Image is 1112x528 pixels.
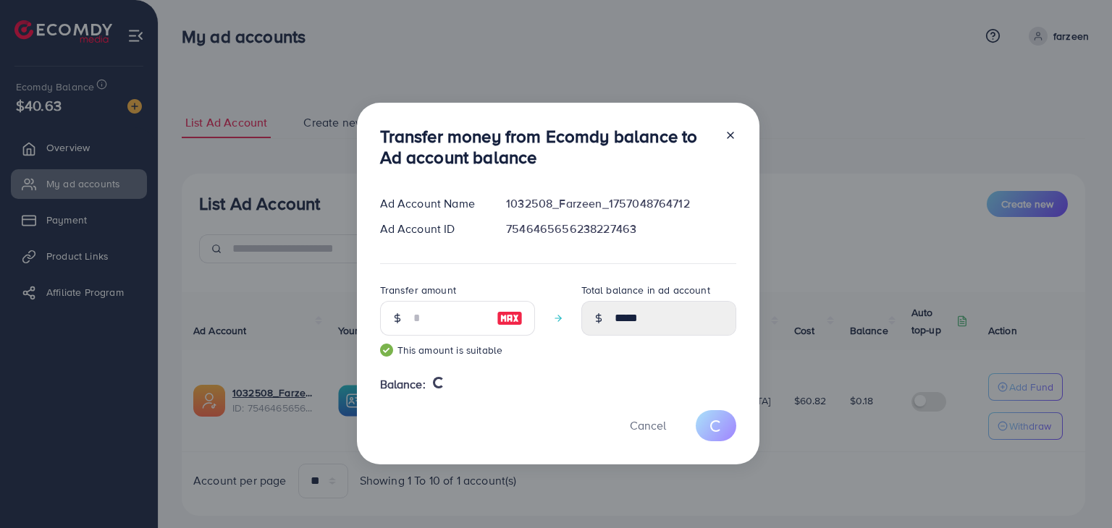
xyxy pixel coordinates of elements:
iframe: Chat [1050,463,1101,517]
div: 7546465656238227463 [494,221,747,237]
small: This amount is suitable [380,343,535,357]
span: Balance: [380,376,426,393]
img: image [497,310,523,327]
div: 1032508_Farzeen_1757048764712 [494,195,747,212]
h3: Transfer money from Ecomdy balance to Ad account balance [380,126,713,168]
label: Transfer amount [380,283,456,297]
button: Cancel [612,410,684,441]
div: Ad Account Name [368,195,495,212]
div: Ad Account ID [368,221,495,237]
label: Total balance in ad account [581,283,710,297]
img: guide [380,344,393,357]
span: Cancel [630,417,666,433]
